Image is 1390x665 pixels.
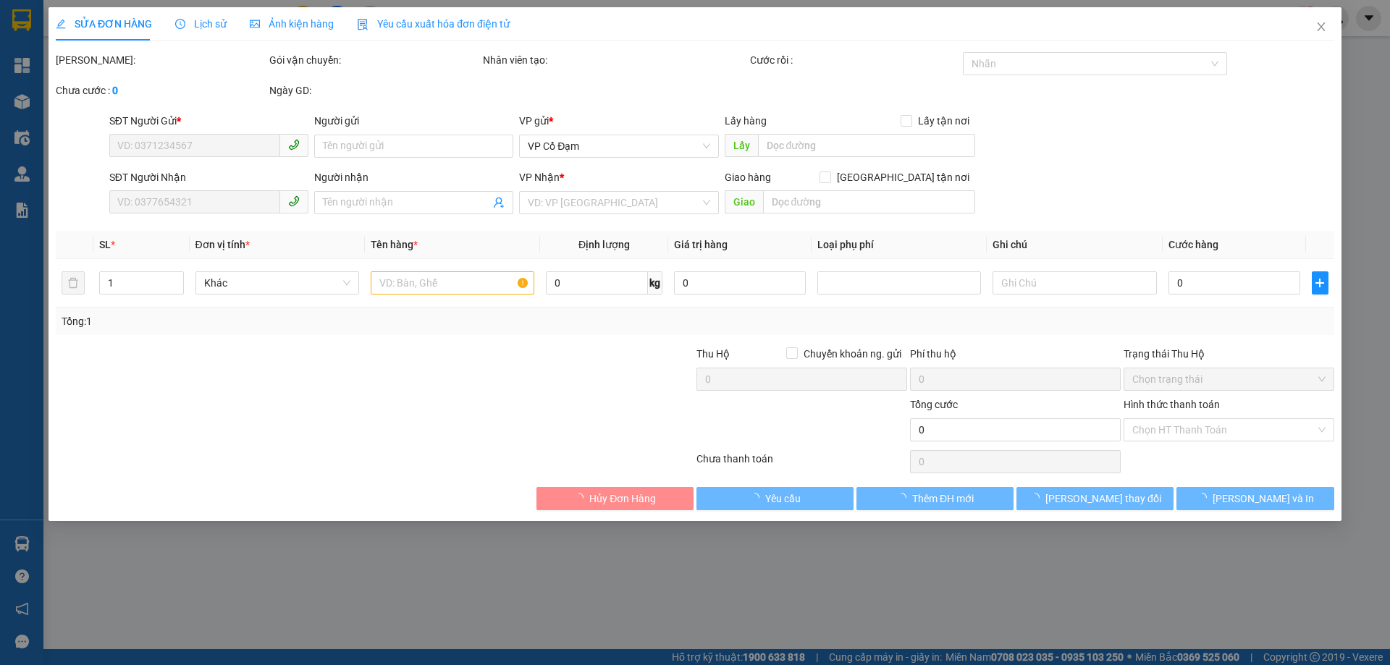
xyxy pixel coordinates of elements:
div: Nhân viên tạo: [483,52,747,68]
span: close [1315,21,1327,33]
span: picture [250,19,260,29]
div: Phí thu hộ [910,346,1121,368]
button: Close [1301,7,1341,48]
span: VP Nhận [520,171,560,183]
div: Ngày GD: [269,82,480,98]
span: down [172,284,180,293]
span: clock-circle [175,19,185,29]
button: delete [62,271,85,295]
span: Hủy Đơn Hàng [589,491,656,507]
span: Giao [725,190,763,213]
div: Người gửi [314,113,513,129]
span: Định lượng [578,239,630,250]
span: Giao hàng [725,171,771,183]
span: Yêu cầu xuất hóa đơn điện tử [357,18,510,30]
span: up [172,274,180,283]
img: icon [357,19,368,30]
div: Người nhận [314,169,513,185]
span: Lấy tận nơi [912,113,975,129]
span: Thêm ĐH mới [912,491,974,507]
input: VD: Bàn, Ghế [371,271,534,295]
div: Trạng thái Thu Hộ [1124,346,1334,362]
button: [PERSON_NAME] thay đổi [1016,487,1174,510]
th: Loại phụ phí [812,231,987,259]
span: Yêu cầu [765,491,801,507]
div: SĐT Người Nhận [109,169,308,185]
div: Chưa thanh toán [695,451,909,476]
span: Lấy [725,134,758,157]
span: SỬA ĐƠN HÀNG [56,18,152,30]
button: plus [1312,271,1328,295]
span: Decrease Value [167,283,183,294]
span: Tổng cước [910,399,958,410]
span: loading [573,493,589,503]
span: loading [1029,493,1045,503]
div: [PERSON_NAME]: [56,52,266,68]
button: Thêm ĐH mới [856,487,1014,510]
span: user-add [494,197,505,208]
button: Hủy Đơn Hàng [536,487,694,510]
b: 0 [112,85,118,96]
span: loading [749,493,765,503]
div: Gói vận chuyển: [269,52,480,68]
button: Yêu cầu [696,487,854,510]
span: Đơn vị tính [195,239,250,250]
div: VP gửi [520,113,719,129]
span: phone [288,139,300,151]
span: Chuyển khoản ng. gửi [798,346,907,362]
span: [PERSON_NAME] và In [1213,491,1314,507]
span: edit [56,19,66,29]
span: plus [1313,277,1327,289]
span: phone [288,195,300,207]
input: Dọc đường [758,134,975,157]
span: Giá trị hàng [674,239,728,250]
span: Khác [204,272,350,294]
span: Thu Hộ [696,348,730,360]
span: SL [100,239,111,250]
div: Cước rồi : [750,52,961,68]
input: Dọc đường [763,190,975,213]
th: Ghi chú [987,231,1163,259]
span: loading [1197,493,1213,503]
span: Lịch sử [175,18,227,30]
span: Tên hàng [371,239,418,250]
div: Tổng: 1 [62,313,536,329]
span: Lấy hàng [725,115,767,127]
input: Ghi Chú [993,271,1157,295]
span: VP Cổ Đạm [528,135,710,157]
span: Chọn trạng thái [1132,368,1326,390]
div: SĐT Người Gửi [109,113,308,129]
label: Hình thức thanh toán [1124,399,1220,410]
span: loading [896,493,912,503]
div: Chưa cước : [56,82,266,98]
span: [GEOGRAPHIC_DATA] tận nơi [831,169,975,185]
span: Ảnh kiện hàng [250,18,334,30]
span: [PERSON_NAME] thay đổi [1045,491,1161,507]
span: Increase Value [167,272,183,283]
span: kg [648,271,662,295]
span: Cước hàng [1168,239,1218,250]
button: [PERSON_NAME] và In [1177,487,1334,510]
